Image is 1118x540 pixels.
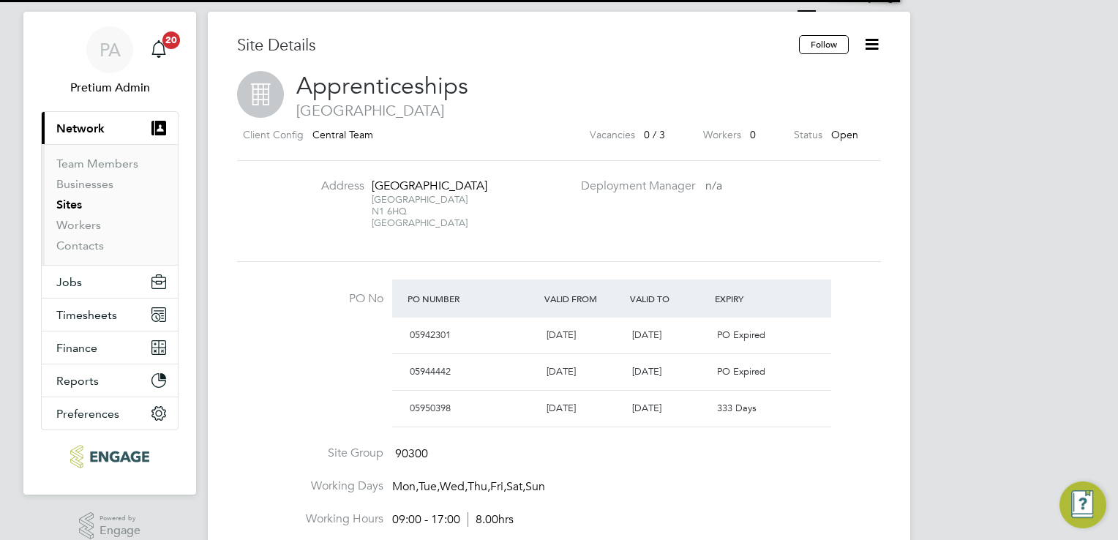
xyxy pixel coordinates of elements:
a: Workers [56,218,101,232]
label: Working Days [237,479,383,494]
span: Engage [100,525,140,537]
label: Workers [703,126,741,144]
span: PO Expired [717,329,765,341]
span: Fri, [490,479,506,494]
span: Tue, [419,479,440,494]
span: PO Expired [717,365,765,378]
a: PAPretium Admin [41,26,179,97]
div: [GEOGRAPHIC_DATA] [372,179,463,194]
span: Apprenticeships [296,72,468,100]
span: 8.00hrs [468,512,514,527]
label: Status [794,126,822,144]
span: PA [100,40,121,59]
button: Finance [42,331,178,364]
button: Timesheets [42,299,178,331]
span: 05950398 [410,402,451,414]
span: Jobs [56,275,82,289]
span: [GEOGRAPHIC_DATA] [237,101,881,120]
div: Network [42,144,178,265]
span: Wed, [440,479,468,494]
span: 05942301 [410,329,451,341]
span: 0 [750,128,756,141]
label: Client Config [243,126,304,144]
span: 05944442 [410,365,451,378]
button: Preferences [42,397,178,430]
span: Mon, [392,479,419,494]
h3: Site Details [237,35,799,56]
a: 20 [144,26,173,73]
span: n/a [705,179,722,193]
span: Finance [56,341,97,355]
button: Jobs [42,266,178,298]
span: Thu, [468,479,490,494]
label: Working Hours [237,511,383,527]
div: 09:00 - 17:00 [392,512,514,528]
span: 20 [162,31,180,49]
div: Valid From [541,285,626,312]
a: Go to home page [41,445,179,468]
span: [DATE] [632,329,661,341]
button: Follow [799,35,849,54]
a: Powered byEngage [79,512,141,540]
button: Engage Resource Center [1059,481,1106,528]
button: Network [42,112,178,144]
span: Timesheets [56,308,117,322]
span: [DATE] [547,402,576,414]
button: Reports [42,364,178,397]
div: PO Number [404,285,541,312]
span: [DATE] [632,402,661,414]
label: Site Group [237,446,383,461]
span: 0 / 3 [644,128,665,141]
span: Reports [56,374,99,388]
span: 90300 [395,447,428,462]
div: [GEOGRAPHIC_DATA] N1 6HQ [GEOGRAPHIC_DATA] [372,194,463,229]
a: Contacts [56,239,104,252]
span: Sun [525,479,545,494]
span: Open [831,128,858,141]
span: Sat, [506,479,525,494]
a: Businesses [56,177,113,191]
label: PO No [237,291,383,307]
img: ncclondon-logo-retina.png [70,445,149,468]
span: Powered by [100,512,140,525]
nav: Main navigation [23,12,196,495]
span: 333 Days [717,402,757,414]
label: Vacancies [590,126,635,144]
a: Sites [56,198,82,211]
span: [DATE] [632,365,661,378]
label: Address [284,179,364,194]
span: [DATE] [547,329,576,341]
div: Expiry [711,285,797,312]
span: Central Team [312,128,373,141]
a: Team Members [56,157,138,170]
span: [DATE] [547,365,576,378]
span: Pretium Admin [41,79,179,97]
div: Valid To [626,285,712,312]
label: Deployment Manager [572,179,695,194]
span: Network [56,121,105,135]
span: Preferences [56,407,119,421]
